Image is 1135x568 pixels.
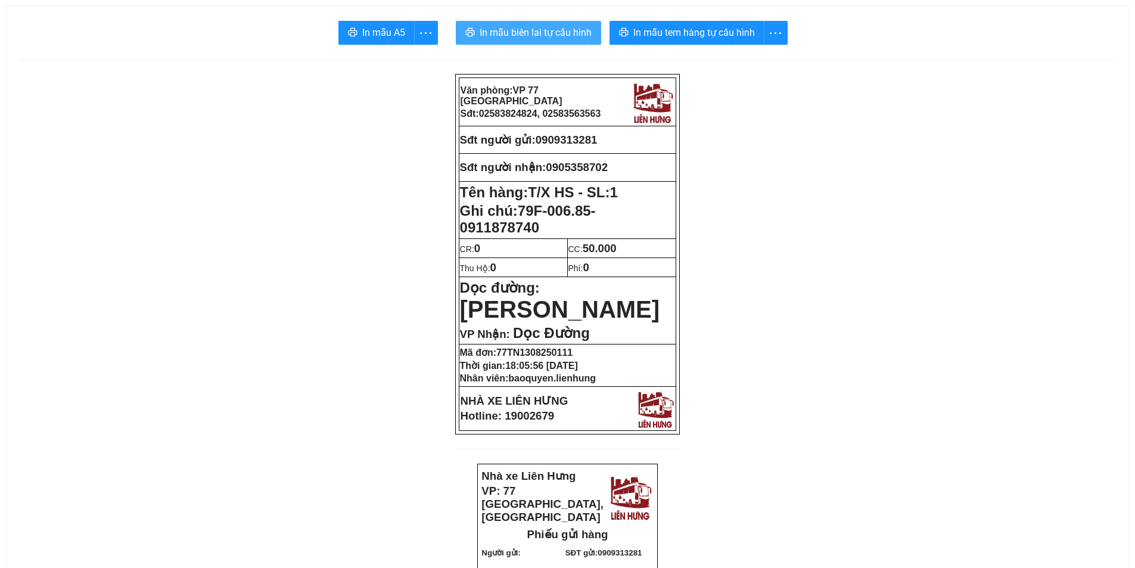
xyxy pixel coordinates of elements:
span: 50.000 [583,242,617,254]
strong: Sđt người nhận: [460,161,546,173]
button: printerIn mẫu biên lai tự cấu hình [456,21,601,45]
span: baoquyen.lienhung [508,373,596,383]
span: 77TN1308250111 [496,347,573,358]
strong: Hotline: 19002679 [461,409,555,422]
strong: Văn phòng: [461,85,562,106]
span: CR: [460,244,481,254]
button: more [414,21,438,45]
strong: Nhân viên: [460,373,596,383]
strong: Người gửi: [481,548,520,557]
img: logo [607,472,654,522]
img: logo [635,388,676,429]
span: VP Nhận: [460,328,510,340]
span: printer [465,27,475,39]
span: more [415,26,437,41]
button: printerIn mẫu A5 [338,21,415,45]
span: VP 77 [GEOGRAPHIC_DATA] [461,85,562,106]
span: In mẫu tem hàng tự cấu hình [633,25,755,40]
span: 0909313281 [536,134,598,146]
span: In mẫu A5 [362,25,405,40]
strong: Thời gian: [460,361,578,371]
span: [PERSON_NAME] [460,296,660,322]
span: 0 [490,261,496,274]
strong: Sđt người gửi: [460,134,536,146]
span: printer [619,27,629,39]
span: 0 [474,242,480,254]
span: 0909313281 [598,548,642,557]
strong: Sđt: [461,108,601,119]
strong: Nhà xe Liên Hưng [481,470,576,482]
span: 79F-006.85- 0911878740 [460,203,596,235]
span: Dọc Đường [513,325,590,341]
button: more [764,21,788,45]
button: printerIn mẫu tem hàng tự cấu hình [610,21,764,45]
strong: NHÀ XE LIÊN HƯNG [461,395,568,407]
span: Thu Hộ: [460,263,496,273]
strong: Tên hàng: [460,184,618,200]
span: 0905358702 [546,161,608,173]
span: T/X HS - SL: [528,184,618,200]
strong: VP: 77 [GEOGRAPHIC_DATA], [GEOGRAPHIC_DATA] [481,485,604,523]
strong: Dọc đường: [460,280,660,321]
span: 1 [610,184,618,200]
span: Ghi chú: [460,203,596,235]
span: Phí: [568,263,589,273]
span: printer [348,27,357,39]
span: 0 [583,261,589,274]
span: more [764,26,787,41]
strong: Mã đơn: [460,347,573,358]
span: 02583824824, 02583563563 [479,108,601,119]
span: 18:05:56 [DATE] [505,361,578,371]
strong: Phiếu gửi hàng [527,528,608,541]
img: logo [630,79,675,125]
strong: SĐT gửi: [565,548,642,557]
span: CC: [568,244,617,254]
span: In mẫu biên lai tự cấu hình [480,25,592,40]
